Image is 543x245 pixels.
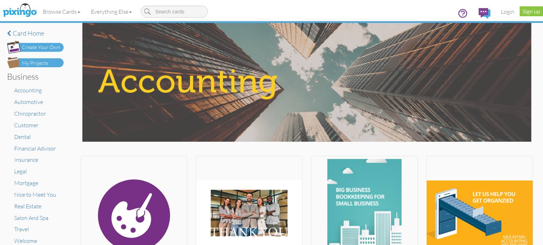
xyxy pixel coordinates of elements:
[496,3,520,20] a: Login
[14,237,37,244] a: Welcome
[22,44,60,51] div: Create Your Own
[14,214,48,221] a: Salon And Spa
[14,145,56,152] a: Financial Advisor
[7,72,58,81] h3: Business
[520,6,543,16] a: Sign up
[14,179,38,186] a: Mortgage
[14,133,31,140] a: Dental
[14,203,41,210] a: Real Estate
[14,122,39,129] a: Customer
[7,41,64,54] img: create-own-button.png
[14,226,29,233] a: Travel
[1,2,39,19] img: pixingo logo
[37,3,86,20] a: Browse Cards
[14,156,38,163] a: Insurance
[22,60,48,67] div: My Projects
[7,57,64,68] img: my-projects-button.png
[14,110,46,117] a: Chiropractor
[82,23,531,142] img: accounting.jpg
[14,87,42,94] a: Accounting
[14,98,43,105] a: Automotive
[14,191,56,198] a: Nice to Meet You
[479,8,490,19] img: comments.svg
[141,6,208,18] input: Search cards
[7,30,64,37] a: Card home
[86,3,137,20] a: Everything Else
[14,168,27,175] a: Legal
